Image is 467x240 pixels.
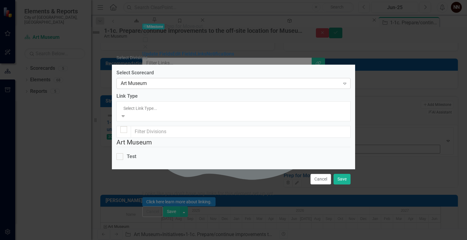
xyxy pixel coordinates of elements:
div: Art Museum [121,80,340,87]
div: Select Divisions [116,56,147,60]
div: Test [127,153,136,160]
label: Link Type [116,93,351,100]
legend: Art Museum [116,138,351,147]
button: Cancel [310,174,331,184]
label: Select Scorecard [116,69,351,76]
button: Save [334,174,351,184]
input: Filter Divisions [131,126,351,138]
